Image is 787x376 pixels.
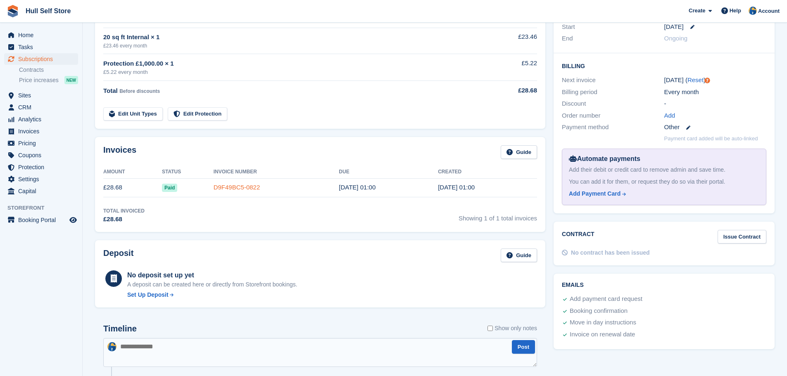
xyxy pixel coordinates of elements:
[107,342,117,351] img: Hull Self Store
[18,53,68,65] span: Subscriptions
[730,7,741,15] span: Help
[562,123,664,132] div: Payment method
[168,107,227,121] a: Edit Protection
[18,90,68,101] span: Sites
[18,149,68,161] span: Coupons
[4,173,78,185] a: menu
[664,135,758,143] p: Payment card added will be auto-linked
[127,291,169,299] div: Set Up Deposit
[103,33,480,42] div: 20 sq ft Internal × 1
[569,189,756,198] a: Add Payment Card
[4,214,78,226] a: menu
[18,137,68,149] span: Pricing
[664,99,766,109] div: -
[664,22,684,32] time: 2025-09-17 00:00:00 UTC
[4,149,78,161] a: menu
[103,215,145,224] div: £28.68
[18,173,68,185] span: Settings
[127,280,297,289] p: A deposit can be created here or directly from Storefront bookings.
[103,68,480,76] div: £5.22 every month
[501,248,537,262] a: Guide
[103,324,137,333] h2: Timeline
[19,66,78,74] a: Contracts
[459,207,537,224] span: Showing 1 of 1 total invoices
[571,248,650,257] div: No contract has been issued
[4,102,78,113] a: menu
[569,166,759,174] div: Add their debit or credit card to remove admin and save time.
[18,125,68,137] span: Invoices
[570,306,628,316] div: Booking confirmation
[103,178,162,197] td: £28.68
[339,166,438,179] th: Due
[103,248,133,262] h2: Deposit
[4,161,78,173] a: menu
[18,29,68,41] span: Home
[127,270,297,280] div: No deposit set up yet
[438,184,475,191] time: 2025-09-17 00:00:32 UTC
[4,114,78,125] a: menu
[512,340,535,354] button: Post
[687,76,704,83] a: Reset
[569,189,621,198] div: Add Payment Card
[4,185,78,197] a: menu
[562,230,594,244] h2: Contract
[570,294,642,304] div: Add payment card request
[664,76,766,85] div: [DATE] ( )
[487,324,493,333] input: Show only notes
[214,166,339,179] th: Invoice Number
[689,7,705,15] span: Create
[103,42,480,50] div: £23.46 every month
[19,76,59,84] span: Price increases
[103,207,145,215] div: Total Invoiced
[103,145,136,159] h2: Invoices
[570,318,636,328] div: Move in day instructions
[758,7,780,15] span: Account
[438,166,537,179] th: Created
[562,34,664,43] div: End
[119,88,160,94] span: Before discounts
[480,54,537,81] td: £5.22
[7,5,19,17] img: stora-icon-8386f47178a22dfd0bd8f6a31ec36ba5ce8667c1dd55bd0f319d3a0aa187defe.svg
[103,87,118,94] span: Total
[162,166,214,179] th: Status
[22,4,74,18] a: Hull Self Store
[562,22,664,32] div: Start
[7,204,82,212] span: Storefront
[664,35,688,42] span: Ongoing
[569,177,759,186] div: You can add it for them, or request they do so via their portal.
[103,59,480,69] div: Protection £1,000.00 × 1
[562,61,766,70] h2: Billing
[562,76,664,85] div: Next invoice
[18,214,68,226] span: Booking Portal
[18,161,68,173] span: Protection
[4,41,78,53] a: menu
[4,29,78,41] a: menu
[4,125,78,137] a: menu
[127,291,297,299] a: Set Up Deposit
[68,215,78,225] a: Preview store
[749,7,757,15] img: Hull Self Store
[664,87,766,97] div: Every month
[18,41,68,53] span: Tasks
[664,123,766,132] div: Other
[103,107,163,121] a: Edit Unit Types
[339,184,376,191] time: 2025-09-18 00:00:00 UTC
[214,184,260,191] a: D9F49BC5-0822
[18,102,68,113] span: CRM
[64,76,78,84] div: NEW
[487,324,537,333] label: Show only notes
[718,230,766,244] a: Issue Contract
[4,90,78,101] a: menu
[562,111,664,121] div: Order number
[4,53,78,65] a: menu
[562,99,664,109] div: Discount
[664,111,675,121] a: Add
[4,137,78,149] a: menu
[19,76,78,85] a: Price increases NEW
[569,154,759,164] div: Automate payments
[18,114,68,125] span: Analytics
[162,184,177,192] span: Paid
[18,185,68,197] span: Capital
[480,28,537,54] td: £23.46
[103,166,162,179] th: Amount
